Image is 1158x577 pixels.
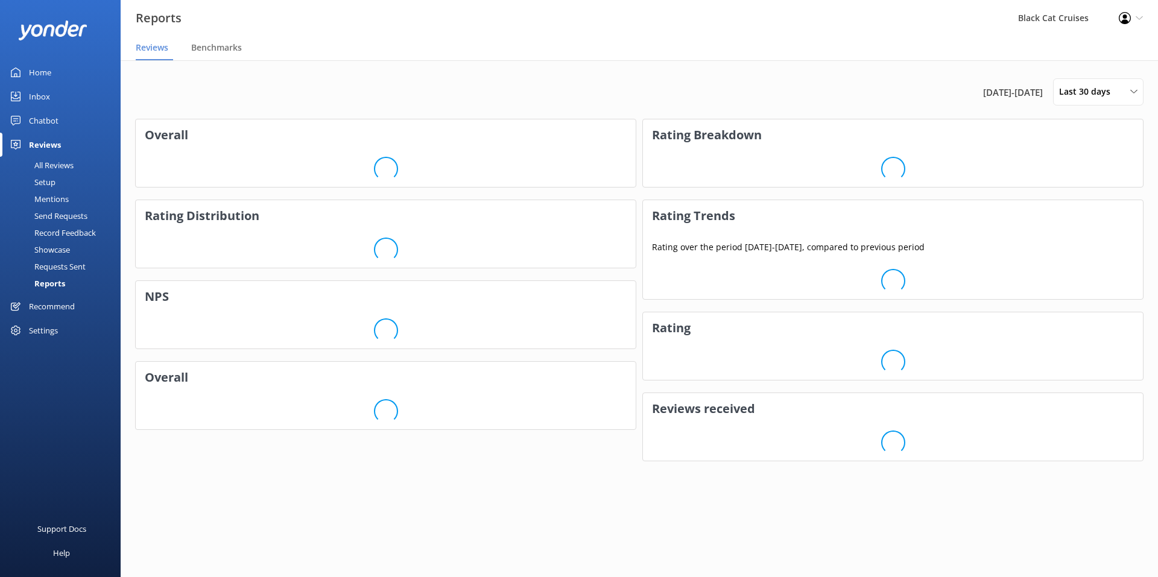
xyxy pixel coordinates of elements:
[53,541,70,565] div: Help
[29,318,58,342] div: Settings
[136,200,636,232] h3: Rating Distribution
[136,281,636,312] h3: NPS
[29,84,50,109] div: Inbox
[7,258,121,275] a: Requests Sent
[29,133,61,157] div: Reviews
[29,60,51,84] div: Home
[136,8,182,28] h3: Reports
[7,258,86,275] div: Requests Sent
[7,191,69,207] div: Mentions
[7,241,121,258] a: Showcase
[136,42,168,54] span: Reviews
[136,362,636,393] h3: Overall
[7,207,87,224] div: Send Requests
[37,517,86,541] div: Support Docs
[1059,85,1118,98] span: Last 30 days
[983,85,1043,99] span: [DATE] - [DATE]
[7,174,121,191] a: Setup
[7,275,121,292] a: Reports
[643,119,1143,151] h3: Rating Breakdown
[18,20,87,40] img: yonder-white-logo.png
[7,191,121,207] a: Mentions
[643,200,1143,232] h3: Rating Trends
[7,174,55,191] div: Setup
[7,224,96,241] div: Record Feedback
[7,207,121,224] a: Send Requests
[7,224,121,241] a: Record Feedback
[29,294,75,318] div: Recommend
[191,42,242,54] span: Benchmarks
[7,241,70,258] div: Showcase
[7,275,65,292] div: Reports
[652,241,1134,254] p: Rating over the period [DATE] - [DATE] , compared to previous period
[29,109,59,133] div: Chatbot
[7,157,121,174] a: All Reviews
[136,119,636,151] h3: Overall
[643,393,1143,424] h3: Reviews received
[7,157,74,174] div: All Reviews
